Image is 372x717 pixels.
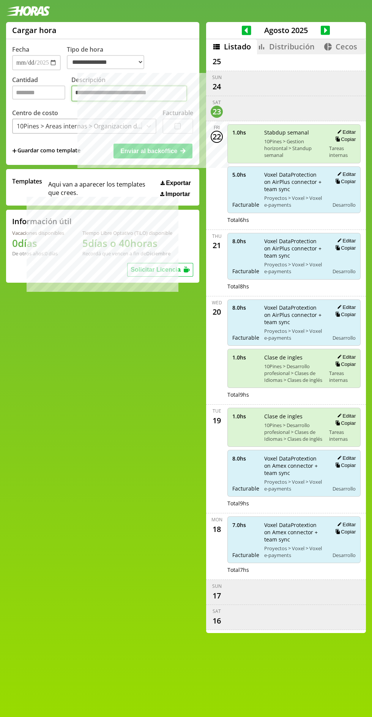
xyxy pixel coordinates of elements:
span: Proyectos > Voxel > Voxel e-payments [264,195,324,208]
span: Voxel DataProtection on AirPlus connector + team sync [264,171,324,193]
div: 25 [211,55,223,68]
span: Cecos [336,41,357,52]
div: Vacaciones disponibles [12,230,64,236]
span: 1.0 hs [232,354,259,361]
div: Total 9 hs [227,500,361,507]
button: Editar [335,354,356,360]
button: Solicitar Licencia [127,263,193,277]
textarea: Descripción [71,85,187,101]
div: Recordá que vencen a fin de [82,250,172,257]
button: Exportar [158,179,193,187]
span: 1.0 hs [232,413,259,420]
div: Sat [213,99,221,106]
label: Centro de costo [12,109,58,117]
span: Facturable [232,485,259,492]
div: 20 [211,306,223,318]
span: Templates [12,177,42,185]
span: Importar [166,191,190,198]
span: Agosto 2025 [251,25,321,35]
div: Wed [212,299,222,306]
span: Clase de ingles [264,354,324,361]
div: Total 6 hs [227,216,361,223]
span: Tareas internas [329,429,356,442]
span: Desarrollo [333,485,356,492]
span: Listado [224,41,251,52]
span: 8.0 hs [232,455,259,462]
button: Editar [335,455,356,461]
button: Copiar [333,136,356,142]
div: De otros años: 0 días [12,250,64,257]
span: 8.0 hs [232,304,259,311]
img: logotipo [6,6,50,16]
label: Tipo de hora [67,45,150,70]
span: 10Pines > Desarrollo profesional > Clases de Idiomas > Clases de inglés [264,363,324,383]
span: Desarrollo [333,552,356,559]
b: Diciembre [146,250,170,257]
div: Sun [212,583,222,589]
h1: Cargar hora [12,25,57,35]
div: 24 [211,81,223,93]
span: +Guardar como template [12,147,80,155]
span: 5.0 hs [232,171,259,178]
span: 10Pines > Desarrollo profesional > Clases de Idiomas > Clases de inglés [264,422,324,442]
span: Facturable [232,267,259,275]
button: Editar [335,304,356,310]
div: Sat [213,608,221,614]
span: Proyectos > Voxel > Voxel e-payments [264,478,324,492]
span: Facturable [232,334,259,341]
input: Cantidad [12,85,65,100]
div: Tue [213,408,221,414]
span: Stabdup semanal [264,129,324,136]
div: Total 9 hs [227,391,361,398]
h1: 5 días o 40 horas [82,236,172,250]
div: scrollable content [206,54,366,632]
span: Facturable [232,551,259,559]
button: Copiar [333,361,356,367]
span: Proyectos > Voxel > Voxel e-payments [264,545,324,559]
button: Editar [335,521,356,528]
div: Sun [212,74,222,81]
button: Editar [335,413,356,419]
button: Enviar al backoffice [113,144,192,158]
span: Voxel DataProtextion on Amex connector + team sync [264,521,324,543]
span: 1.0 hs [232,129,259,136]
h1: 0 días [12,236,64,250]
div: Total 8 hs [227,283,361,290]
span: Enviar al backoffice [120,148,177,154]
div: 17 [211,589,223,601]
div: 10Pines > Areas internas > Organizacion de eventos > Cumplañito > Cumple 2025 [17,122,142,130]
div: Fri [214,124,220,131]
label: Cantidad [12,76,71,103]
span: + [12,147,17,155]
span: Clase de ingles [264,413,324,420]
div: Mon [211,516,222,523]
button: Editar [335,237,356,244]
button: Copiar [333,311,356,318]
div: 19 [211,414,223,426]
span: Voxel DataProtection on AirPlus connector + team sync [264,237,324,259]
span: Tareas internas [329,370,356,383]
span: 8.0 hs [232,237,259,245]
span: Desarrollo [333,268,356,275]
button: Copiar [333,178,356,185]
div: 22 [211,131,223,143]
span: Voxel DataProtextion on Amex connector + team sync [264,455,324,476]
div: Total 7 hs [227,566,361,573]
button: Copiar [333,420,356,426]
span: Proyectos > Voxel > Voxel e-payments [264,261,324,275]
span: Solicitar Licencia [131,266,181,273]
label: Facturable [162,109,193,117]
span: Tareas internas [329,145,356,158]
div: Thu [212,233,222,239]
span: Facturable [232,201,259,208]
select: Tipo de hora [67,55,144,69]
span: Exportar [166,180,191,187]
div: 21 [211,239,223,252]
div: Tiempo Libre Optativo (TiLO) disponible [82,230,172,236]
div: 23 [211,106,223,118]
span: Desarrollo [333,334,356,341]
button: Copiar [333,462,356,469]
button: Editar [335,129,356,135]
span: Proyectos > Voxel > Voxel e-payments [264,328,324,341]
button: Copiar [333,245,356,251]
